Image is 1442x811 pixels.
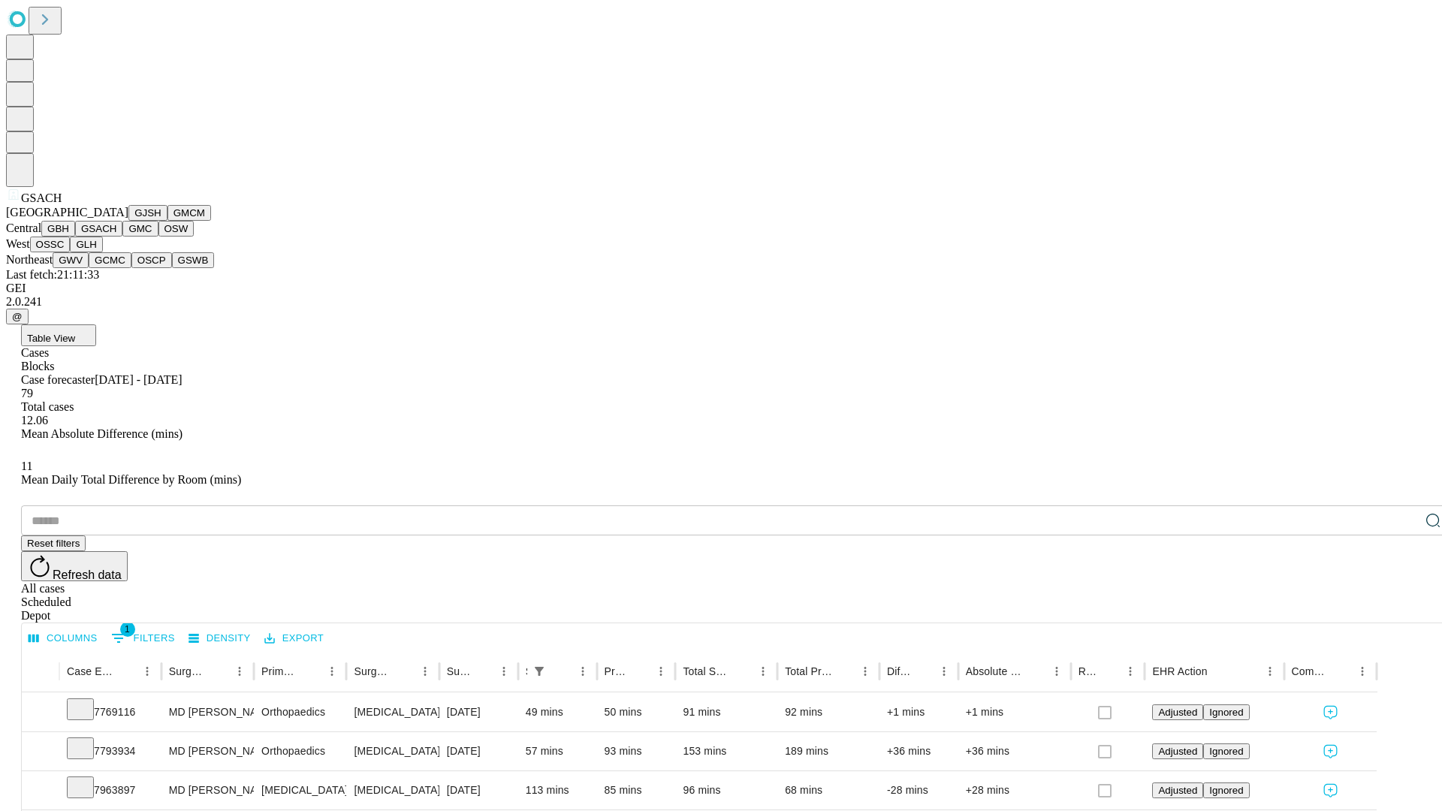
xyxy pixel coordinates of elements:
[208,661,229,682] button: Sort
[116,661,137,682] button: Sort
[354,693,431,731] div: [MEDICAL_DATA] MEDIAL OR LATERAL MENISCECTOMY
[6,309,29,324] button: @
[300,661,321,682] button: Sort
[1152,704,1203,720] button: Adjusted
[1152,743,1203,759] button: Adjusted
[415,661,436,682] button: Menu
[6,222,41,234] span: Central
[21,191,62,204] span: GSACH
[185,627,255,650] button: Density
[785,665,832,677] div: Total Predicted Duration
[447,665,471,677] div: Surgery Date
[1152,665,1207,677] div: EHR Action
[6,237,30,250] span: West
[855,661,876,682] button: Menu
[629,661,650,682] button: Sort
[605,693,668,731] div: 50 mins
[53,568,122,581] span: Refresh data
[321,661,342,682] button: Menu
[75,221,122,237] button: GSACH
[137,661,158,682] button: Menu
[229,661,250,682] button: Menu
[261,665,299,677] div: Primary Service
[572,661,593,682] button: Menu
[53,252,89,268] button: GWV
[6,268,99,281] span: Last fetch: 21:11:33
[447,771,511,809] div: [DATE]
[683,665,730,677] div: Total Scheduled Duration
[1259,661,1281,682] button: Menu
[27,538,80,549] span: Reset filters
[529,661,550,682] button: Show filters
[683,693,770,731] div: 91 mins
[1025,661,1046,682] button: Sort
[1352,661,1373,682] button: Menu
[785,732,872,770] div: 189 mins
[966,693,1063,731] div: +1 mins
[21,535,86,551] button: Reset filters
[887,771,951,809] div: -28 mins
[29,700,52,726] button: Expand
[1203,782,1249,798] button: Ignored
[12,311,23,322] span: @
[27,333,75,344] span: Table View
[1209,707,1243,718] span: Ignored
[394,661,415,682] button: Sort
[128,205,167,221] button: GJSH
[354,732,431,770] div: [MEDICAL_DATA] [MEDICAL_DATA]
[966,665,1024,677] div: Absolute Difference
[6,253,53,266] span: Northeast
[89,252,131,268] button: GCMC
[1099,661,1120,682] button: Sort
[169,771,246,809] div: MD [PERSON_NAME] [PERSON_NAME]
[261,732,339,770] div: Orthopaedics
[6,206,128,219] span: [GEOGRAPHIC_DATA]
[70,237,102,252] button: GLH
[1209,785,1243,796] span: Ignored
[1209,661,1230,682] button: Sort
[30,237,71,252] button: OSSC
[913,661,934,682] button: Sort
[261,627,327,650] button: Export
[21,387,33,399] span: 79
[1152,782,1203,798] button: Adjusted
[21,460,32,472] span: 11
[447,693,511,731] div: [DATE]
[447,732,511,770] div: [DATE]
[25,627,101,650] button: Select columns
[472,661,493,682] button: Sort
[167,205,211,221] button: GMCM
[21,551,128,581] button: Refresh data
[966,771,1063,809] div: +28 mins
[1158,746,1197,757] span: Adjusted
[887,732,951,770] div: +36 mins
[21,324,96,346] button: Table View
[261,693,339,731] div: Orthopaedics
[529,661,550,682] div: 1 active filter
[605,665,629,677] div: Predicted In Room Duration
[67,665,114,677] div: Case Epic Id
[753,661,774,682] button: Menu
[887,693,951,731] div: +1 mins
[21,427,183,440] span: Mean Absolute Difference (mins)
[683,732,770,770] div: 153 mins
[95,373,182,386] span: [DATE] - [DATE]
[261,771,339,809] div: [MEDICAL_DATA]
[785,771,872,809] div: 68 mins
[526,732,590,770] div: 57 mins
[966,732,1063,770] div: +36 mins
[683,771,770,809] div: 96 mins
[122,221,158,237] button: GMC
[169,693,246,731] div: MD [PERSON_NAME]
[1331,661,1352,682] button: Sort
[1292,665,1329,677] div: Comments
[526,665,527,677] div: Scheduled In Room Duration
[354,771,431,809] div: [MEDICAL_DATA]
[526,771,590,809] div: 113 mins
[1158,707,1197,718] span: Adjusted
[41,221,75,237] button: GBH
[6,295,1436,309] div: 2.0.241
[21,373,95,386] span: Case forecaster
[1203,704,1249,720] button: Ignored
[21,473,241,486] span: Mean Daily Total Difference by Room (mins)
